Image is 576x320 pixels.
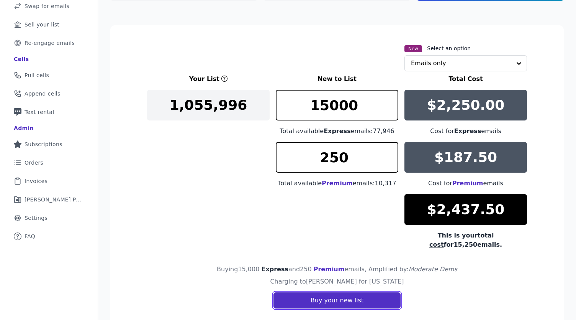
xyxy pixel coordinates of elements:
[314,266,345,273] span: Premium
[217,265,457,274] h4: Buying 15,000 and 250 emails
[404,45,422,52] span: New
[404,74,527,84] h3: Total Cost
[6,209,92,226] a: Settings
[6,67,92,84] a: Pull cells
[14,124,34,132] div: Admin
[322,180,353,187] span: Premium
[324,127,351,135] span: Express
[25,140,62,148] span: Subscriptions
[427,202,505,217] p: $2,437.50
[14,55,29,63] div: Cells
[189,74,219,84] h3: Your List
[409,266,457,273] span: Moderate Dems
[25,71,49,79] span: Pull cells
[404,127,527,136] div: Cost for emails
[261,266,288,273] span: Express
[6,154,92,171] a: Orders
[25,21,59,28] span: Sell your list
[434,150,497,165] p: $187.50
[273,292,401,308] button: Buy your new list
[427,97,505,113] p: $2,250.00
[6,191,92,208] a: [PERSON_NAME] Performance
[25,108,54,116] span: Text rental
[25,2,69,10] span: Swap for emails
[25,233,35,240] span: FAQ
[25,90,61,97] span: Append cells
[427,45,471,52] label: Select an option
[270,277,404,286] h4: Charging to [PERSON_NAME] for [US_STATE]
[6,228,92,245] a: FAQ
[170,97,247,113] p: 1,055,996
[452,180,483,187] span: Premium
[25,177,47,185] span: Invoices
[454,127,481,135] span: Express
[25,39,75,47] span: Re-engage emails
[25,196,82,203] span: [PERSON_NAME] Performance
[6,16,92,33] a: Sell your list
[6,104,92,120] a: Text rental
[404,231,527,249] div: This is your for 15,250 emails.
[6,35,92,51] a: Re-engage emails
[276,127,398,136] div: Total available emails: 77,946
[6,136,92,153] a: Subscriptions
[6,85,92,102] a: Append cells
[365,266,457,273] span: , Amplified by:
[25,159,43,167] span: Orders
[276,179,398,188] div: Total available emails: 10,317
[25,214,47,222] span: Settings
[6,173,92,190] a: Invoices
[276,74,398,84] h3: New to List
[404,179,527,188] div: Cost for emails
